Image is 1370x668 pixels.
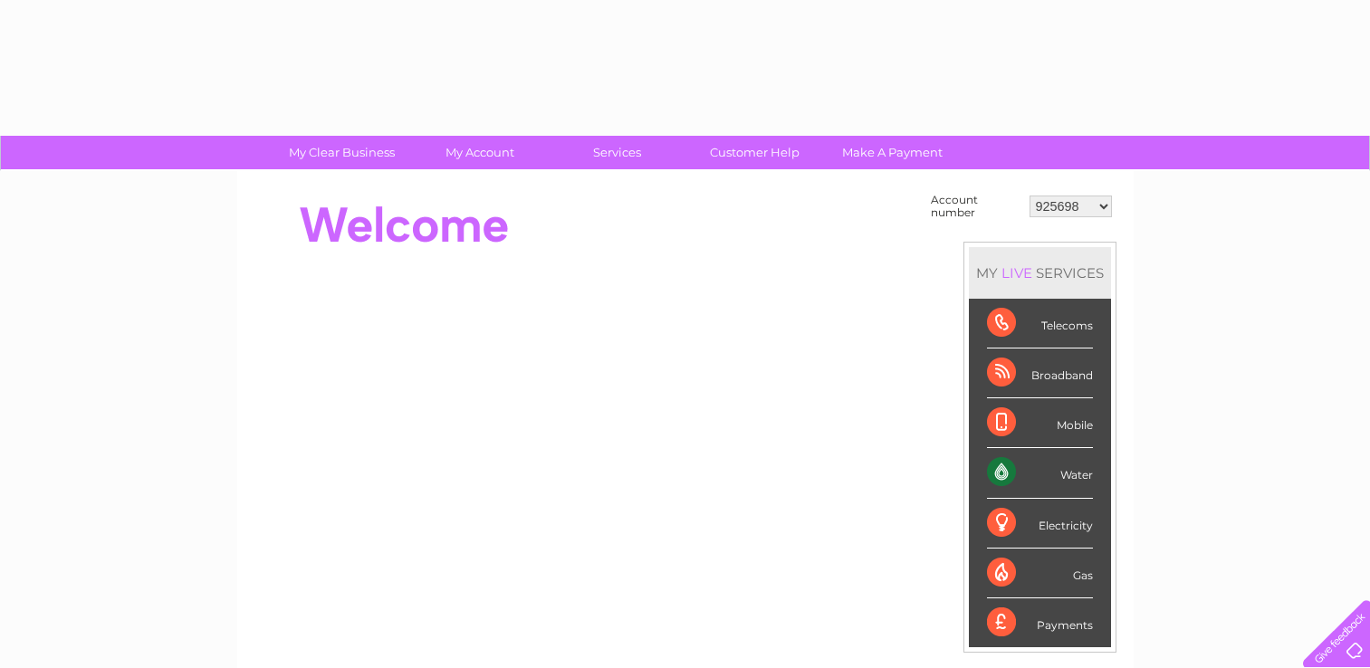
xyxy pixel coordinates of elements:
[680,136,829,169] a: Customer Help
[987,299,1093,348] div: Telecoms
[987,549,1093,598] div: Gas
[987,598,1093,647] div: Payments
[542,136,692,169] a: Services
[818,136,967,169] a: Make A Payment
[987,499,1093,549] div: Electricity
[987,348,1093,398] div: Broadband
[926,189,1025,224] td: Account number
[998,264,1036,282] div: LIVE
[969,247,1111,299] div: MY SERVICES
[987,448,1093,498] div: Water
[405,136,554,169] a: My Account
[267,136,417,169] a: My Clear Business
[987,398,1093,448] div: Mobile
